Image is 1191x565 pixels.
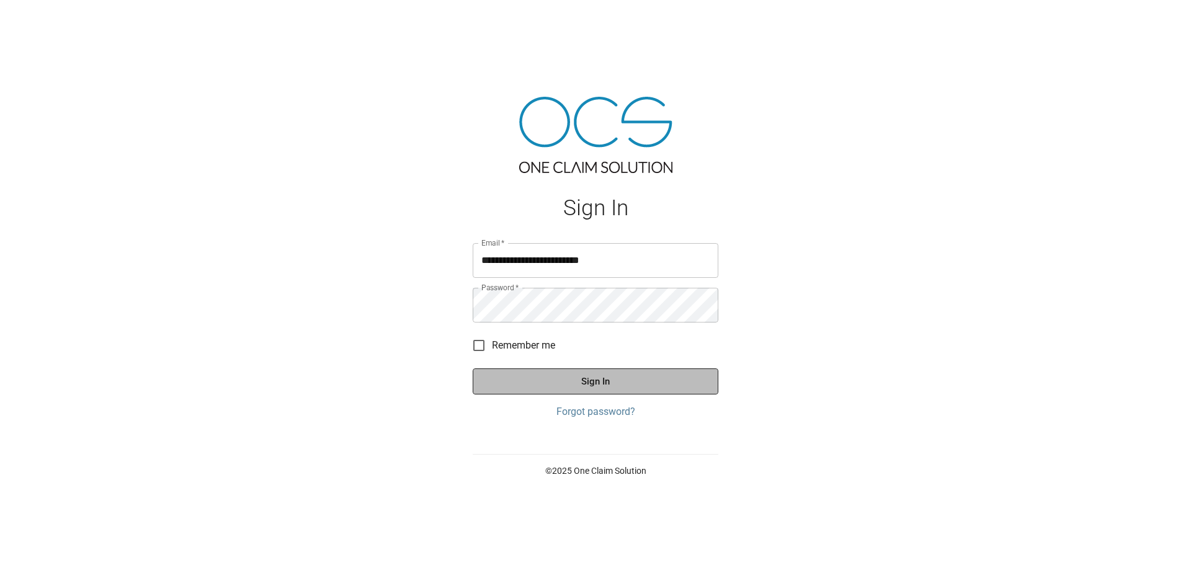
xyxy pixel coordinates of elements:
[473,465,718,477] p: © 2025 One Claim Solution
[481,238,505,248] label: Email
[473,404,718,419] a: Forgot password?
[519,97,672,173] img: ocs-logo-tra.png
[473,368,718,394] button: Sign In
[473,195,718,221] h1: Sign In
[481,282,519,293] label: Password
[15,7,65,32] img: ocs-logo-white-transparent.png
[492,338,555,353] span: Remember me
